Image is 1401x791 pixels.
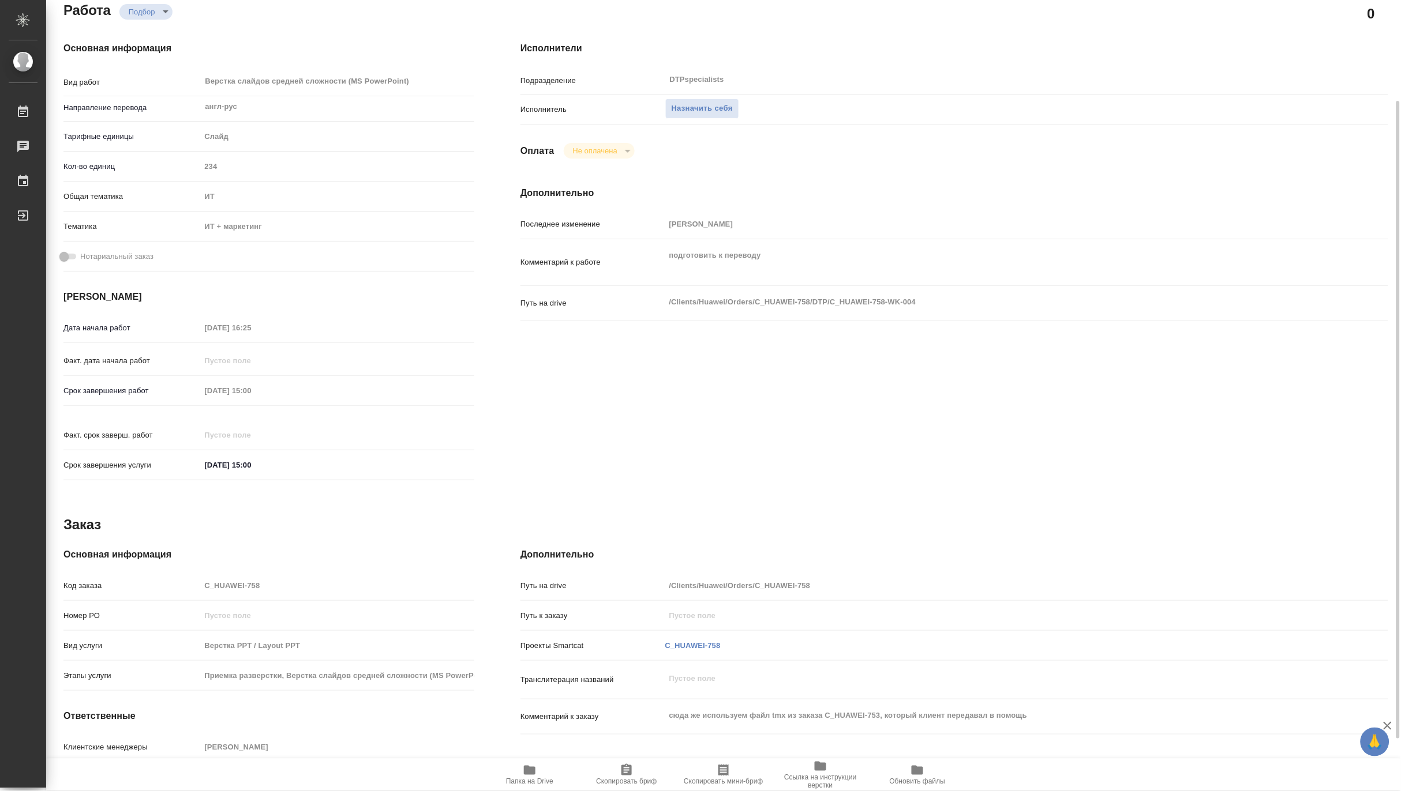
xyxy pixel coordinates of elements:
input: Пустое поле [665,607,1316,624]
div: ИТ [200,187,474,206]
h4: Дополнительно [520,548,1388,562]
div: ИТ + маркетинг [200,217,474,236]
button: Папка на Drive [481,759,578,791]
p: Последнее изменение [520,219,665,230]
textarea: /Clients/Huawei/Orders/C_HUAWEI-758/DTP/C_HUAWEI-758-WK-004 [665,292,1316,312]
h4: Дополнительно [520,186,1388,200]
textarea: сюда же используем файл tmx из заказа C_HUAWEI-753, который клиент передавал в помощь [665,706,1316,725]
p: Исполнитель [520,104,665,115]
p: Дата начала работ [63,322,200,334]
input: Пустое поле [200,352,301,369]
h4: Оплата [520,144,555,158]
button: Назначить себя [665,99,739,119]
button: Обновить файлы [869,759,966,791]
input: Пустое поле [200,319,301,336]
p: Кол-во единиц [63,161,200,172]
input: Пустое поле [200,607,474,624]
span: Обновить файлы [890,777,946,785]
input: Пустое поле [200,637,474,654]
button: Ссылка на инструкции верстки [772,759,869,791]
div: Подбор [564,143,635,159]
p: Срок завершения услуги [63,459,200,471]
p: Общая тематика [63,191,200,202]
span: 🙏 [1365,730,1385,754]
p: Тарифные единицы [63,131,200,142]
p: Вид услуги [63,640,200,651]
p: Вид работ [63,77,200,88]
p: Комментарий к работе [520,257,665,268]
div: Подбор [119,4,173,20]
input: Пустое поле [200,739,474,755]
p: Код заказа [63,580,200,592]
p: Путь на drive [520,580,665,592]
p: Номер РО [63,610,200,621]
p: Комментарий к заказу [520,711,665,722]
p: Факт. срок заверш. работ [63,430,200,441]
h2: 0 [1368,3,1375,23]
input: ✎ Введи что-нибудь [200,457,301,473]
span: Скопировать бриф [596,777,657,785]
input: Пустое поле [200,382,301,399]
div: Слайд [200,127,474,146]
span: Папка на Drive [506,777,553,785]
button: Скопировать мини-бриф [675,759,772,791]
input: Пустое поле [665,577,1316,594]
p: Факт. дата начала работ [63,355,200,367]
span: Нотариальный заказ [80,251,153,262]
p: Подразделение [520,75,665,86]
button: Скопировать бриф [578,759,675,791]
span: Скопировать мини-бриф [684,777,763,785]
input: Пустое поле [665,216,1316,232]
p: Клиентские менеджеры [63,741,200,753]
h4: Основная информация [63,548,474,562]
textarea: подготовить к переводу [665,246,1316,277]
h2: Заказ [63,515,101,534]
button: Не оплачена [570,146,621,156]
h4: Ответственные [63,709,474,723]
h4: Основная информация [63,42,474,55]
p: Направление перевода [63,102,200,114]
input: Пустое поле [200,667,474,684]
input: Пустое поле [200,158,474,175]
p: Срок завершения работ [63,385,200,397]
a: C_HUAWEI-758 [665,641,721,650]
input: Пустое поле [200,427,301,443]
p: Путь на drive [520,297,665,309]
span: Назначить себя [672,102,733,115]
p: Транслитерация названий [520,674,665,685]
p: Путь к заказу [520,610,665,621]
button: 🙏 [1361,728,1389,756]
p: Проекты Smartcat [520,640,665,651]
input: Пустое поле [200,577,474,594]
button: Подбор [125,7,159,17]
h4: [PERSON_NAME] [63,290,474,304]
span: Ссылка на инструкции верстки [779,773,862,789]
p: Этапы услуги [63,670,200,681]
h4: Исполнители [520,42,1388,55]
p: Тематика [63,221,200,232]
